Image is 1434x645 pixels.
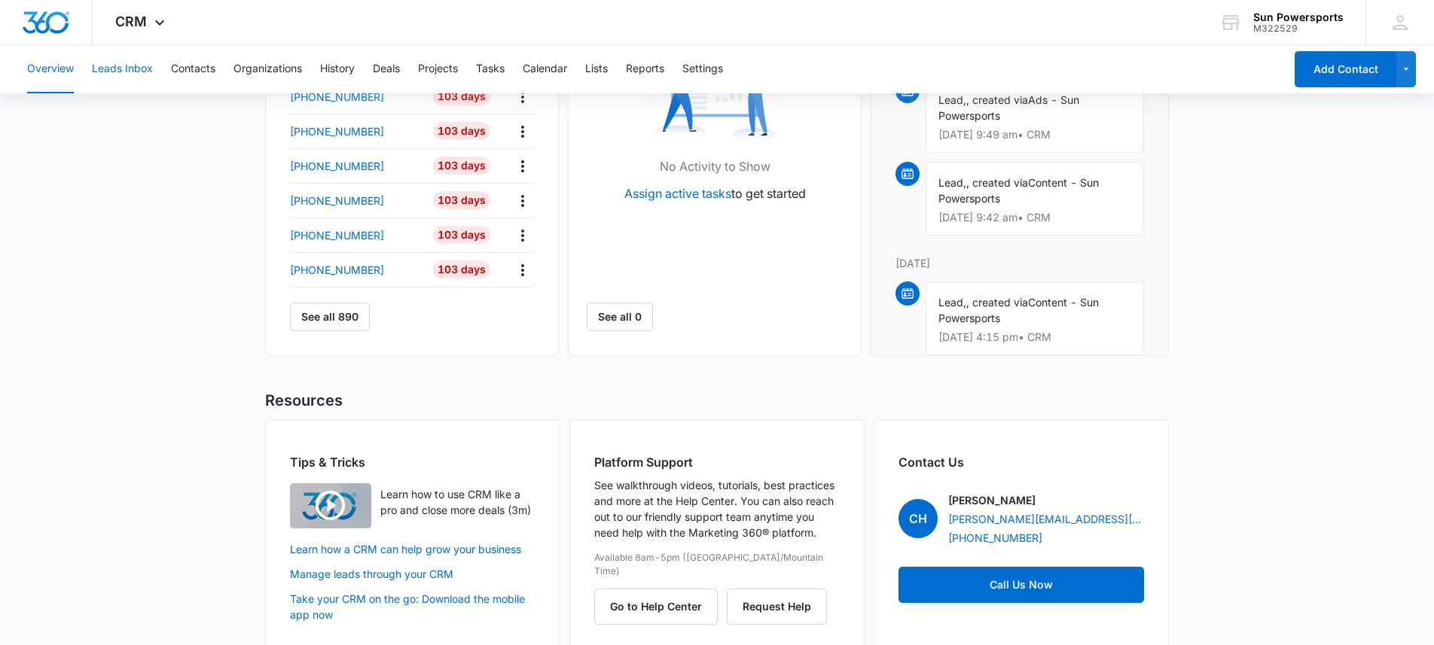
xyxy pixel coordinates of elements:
a: [PHONE_NUMBER] [290,193,422,208]
p: [DATE] 9:49 am • CRM [938,129,1131,140]
button: Actions [511,189,534,212]
button: Leads Inbox [92,45,153,93]
button: Actions [511,224,534,247]
a: [PHONE_NUMBER] [290,227,422,243]
div: 103 Days [433,260,490,278]
p: [PHONE_NUMBER] [290,227,384,243]
p: See walkthrough videos, tutorials, best practices and more at the Help Center. You can also reach... [594,477,840,540]
button: History [320,45,355,93]
button: Request Help [727,589,827,625]
a: Call Us Now [899,567,1144,603]
div: 103 Days [433,122,490,140]
button: Organizations [233,45,302,93]
a: Manage leads through your CRM [290,566,535,582]
p: [PHONE_NUMBER] [290,89,384,105]
p: [DATE] 4:15 pm • CRM [938,332,1131,342]
a: See all 0 [587,303,653,331]
span: Lead, [938,93,966,106]
button: Actions [511,120,534,143]
div: 103 Days [433,157,490,175]
button: Reports [626,45,664,93]
button: Add Contact [1295,51,1396,87]
div: 103 Days [433,226,490,244]
div: 103 Days [433,87,490,105]
button: Tasks [476,45,505,93]
h2: Resources [265,389,1169,412]
button: Calendar [523,45,567,93]
button: Deals [373,45,400,93]
p: [PHONE_NUMBER] [290,193,384,208]
a: Take your CRM on the go: Download the mobile app now [290,591,535,622]
p: [PHONE_NUMBER] [290,158,384,174]
button: Go to Help Center [594,589,718,625]
p: [PHONE_NUMBER] [290,262,384,278]
button: Overview [27,45,74,93]
button: Actions [511,258,534,281]
div: account id [1253,23,1344,34]
span: , created via [966,296,1028,309]
button: Actions [511,85,534,108]
span: , created via [966,176,1028,189]
div: 103 Days [433,191,490,209]
img: Learn how to use CRM like a pro and close more deals (3m) [290,483,371,528]
a: [PHONE_NUMBER] [290,89,422,105]
a: Assign active tasks [624,186,731,201]
span: Lead, [938,296,966,309]
div: account name [1253,11,1344,23]
span: CH [899,499,938,538]
button: Actions [511,154,534,178]
span: , created via [966,93,1028,106]
h2: Tips & Tricks [290,453,535,471]
a: [PERSON_NAME][EMAIL_ADDRESS][PERSON_NAME][DOMAIN_NAME] [948,511,1144,527]
span: Lead, [938,176,966,189]
button: Lists [585,45,608,93]
button: Projects [418,45,458,93]
p: Learn how to use CRM like a pro and close more deals (3m) [380,486,535,518]
a: [PHONE_NUMBER] [290,158,422,174]
button: Contacts [171,45,215,93]
a: [PHONE_NUMBER] [290,123,422,139]
button: See all 890 [290,303,370,331]
a: [PHONE_NUMBER] [290,262,422,278]
span: CRM [115,14,147,29]
a: Go to Help Center [594,600,727,613]
p: No Activity to Show [660,157,770,175]
a: Request Help [727,600,827,613]
h2: Contact Us [899,453,1144,471]
p: [DATE] [895,255,1144,271]
a: Learn how a CRM can help grow your business [290,541,535,557]
p: Available 8am-5pm ([GEOGRAPHIC_DATA]/Mountain Time) [594,551,840,578]
button: Settings [682,45,723,93]
p: to get started [624,184,806,202]
p: [DATE] 9:42 am • CRM [938,212,1131,223]
h2: Platform Support [594,453,840,471]
a: [PHONE_NUMBER] [948,530,1042,546]
p: [PHONE_NUMBER] [290,123,384,139]
p: [PERSON_NAME] [948,492,1036,508]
